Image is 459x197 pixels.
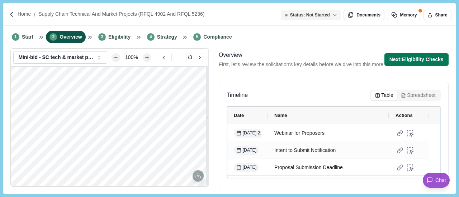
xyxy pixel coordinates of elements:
[59,108,62,112] span: Ɵ
[145,137,190,141] span: on. This may include market
[13,51,107,64] button: Mini-bid - SC tech & market projects.pdf
[36,147,104,151] span: broader heat pump and clean energy adop
[116,137,119,141] span: Ɵ
[147,33,155,41] span: 4
[397,90,439,100] button: Spreadsheet
[234,146,259,155] button: [DATE]
[274,143,383,157] div: Intent to Submit Notification
[56,103,66,107] span: mizing
[23,181,51,184] span: funding and nego
[384,53,449,66] button: Next:Eligibility Checks
[435,177,446,184] span: Chat
[164,176,170,180] span: onal
[66,181,70,184] span: Ɵ
[138,166,187,170] span: awardees per category may be
[145,103,147,107] span: -
[157,33,177,41] span: Strategy
[51,133,90,137] span: al Market Development
[129,166,133,170] span: Ɵ
[98,33,106,41] span: 3
[18,10,31,18] a: Home
[109,171,172,175] span: month Task Work Order under their exis
[9,11,15,18] img: Forward slash icon
[170,108,179,112] span: -sized
[236,147,256,154] span: [DATE]
[23,157,141,161] span: NYSERDA welcomes proposers to submit original concepts for these tasks.
[236,130,274,137] span: [DATE] 2:00 PM
[36,98,59,102] span: not limited to:
[165,103,170,107] span: ng.
[36,142,186,146] span: and consumer insights, contractor business development, and strategies to address barriers to
[173,171,176,175] span: Ɵ
[49,133,52,137] span: Ɵ
[79,137,82,141] span: Ɵ
[49,108,59,112] span: Evalua
[12,33,19,41] span: 1
[175,171,179,175] span: ng
[234,113,244,118] span: Date
[61,108,120,112] span: ng the efficacy of systems sized at 70
[107,147,112,151] span: on.
[23,176,161,180] span: umbrella contract through RFQL 4902 or 5236. NYSERDA reserves the right to add addi
[42,118,44,122] span: 
[123,103,145,107] span: ngs for whole
[274,126,383,140] div: Webinar for Proposers
[105,123,108,127] span: Ɵ
[98,181,160,184] span: on of, tasks during the contract period.
[120,108,122,112] span: –
[132,166,137,170] span: ple
[82,166,122,170] span: both of these categories.
[143,53,151,62] button: Zoom in
[163,103,166,107] span: Ɵ
[146,103,163,107] span: house hea
[123,166,130,170] span: Mul
[38,10,204,18] a: Supply Chain Technical and Market Projects (RFQL 4902 and RFQL 5236)
[174,176,190,180] span: me and/or
[36,137,78,141] span: Market studies or interven
[108,33,131,41] span: Eligibility
[122,108,140,112] span: 80% of hea
[193,53,206,62] button: Go to next page
[396,113,413,118] span: Actions
[42,103,44,107] span: 
[188,54,192,61] span: / 3
[371,90,397,100] button: Table
[142,108,170,112] span: ng load with right
[42,108,44,112] span: 
[23,166,27,170] span: En
[31,11,38,18] img: Forward slash icon
[236,164,256,171] span: [DATE]
[36,133,49,137] span: Residen
[140,108,143,112] span: Ɵ
[171,176,175,180] span: Ɵ
[49,113,70,117] span: backup heat.
[49,118,174,122] span: Reducing upfront whole-house system costs with strategic designs that include
[32,166,82,170] span: es may propose to serve one or
[49,33,57,41] span: 2
[234,129,276,138] button: [DATE] 2:00 PM
[95,181,99,184] span: Ɵ
[29,133,32,137] span: 2.
[27,166,32,170] span: ƟƟ
[161,176,165,180] span: Ɵ
[53,103,57,107] span: Ɵ
[107,123,137,127] span: ng in small spaces.
[68,181,95,184] span: onal, or modifica
[234,163,259,172] button: [DATE]
[274,161,383,174] div: Proposal Submission Deadline
[49,123,105,127] span: minimally used electric backup hea
[18,54,93,60] div: Mini-bid - SC tech & market projects.pdf
[81,137,116,141] span: ons to expand residen
[219,61,383,68] span: First, let's review the solicitation's key details before we dive into this more
[143,137,146,141] span: Ɵ
[219,51,383,60] div: Overview
[227,91,248,100] span: Timeline
[120,103,122,107] span: ƫ
[51,181,54,184] span: Ɵ
[158,53,170,62] button: Go to previous page
[203,33,232,41] span: Compliance
[49,103,53,107] span: Op
[22,33,33,41] span: Start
